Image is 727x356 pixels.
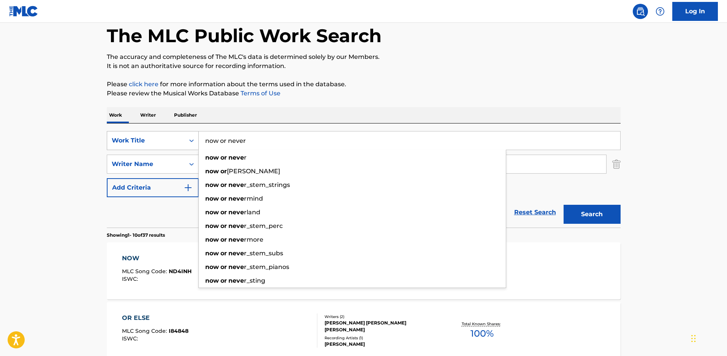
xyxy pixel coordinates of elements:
[107,131,621,228] form: Search Form
[228,250,244,257] strong: neve
[244,195,263,202] span: rmind
[205,209,219,216] strong: now
[205,181,219,188] strong: now
[205,154,219,161] strong: now
[325,320,439,333] div: [PERSON_NAME] [PERSON_NAME] [PERSON_NAME]
[325,341,439,348] div: [PERSON_NAME]
[691,327,696,350] div: Drag
[107,62,621,71] p: It is not an authoritative source for recording information.
[462,321,502,327] p: Total Known Shares:
[9,6,38,17] img: MLC Logo
[205,277,219,284] strong: now
[122,328,169,334] span: MLC Song Code :
[244,222,283,229] span: r_stem_perc
[107,52,621,62] p: The accuracy and completeness of The MLC's data is determined solely by our Members.
[122,268,169,275] span: MLC Song Code :
[220,195,227,202] strong: or
[228,222,244,229] strong: neve
[122,313,188,323] div: OR ELSE
[239,90,280,97] a: Terms of Use
[107,107,124,123] p: Work
[220,236,227,243] strong: or
[220,181,227,188] strong: or
[112,136,180,145] div: Work Title
[227,168,280,175] span: [PERSON_NAME]
[653,4,668,19] div: Help
[122,254,192,263] div: NOW
[633,4,648,19] a: Public Search
[112,160,180,169] div: Writer Name
[138,107,158,123] p: Writer
[107,242,621,299] a: NOWMLC Song Code:ND4INHISWC:Writers (1)[PERSON_NAME]Recording Artists (2)[PERSON_NAME], [PERSON_N...
[107,232,165,239] p: Showing 1 - 10 of 37 results
[107,89,621,98] p: Please review the Musical Works Database
[228,195,244,202] strong: neve
[169,328,188,334] span: I84848
[205,236,219,243] strong: now
[325,335,439,341] div: Recording Artists ( 1 )
[689,320,727,356] iframe: Chat Widget
[220,222,227,229] strong: or
[244,209,260,216] span: rland
[470,327,494,340] span: 100 %
[122,275,140,282] span: ISWC :
[205,168,219,175] strong: now
[220,277,227,284] strong: or
[325,314,439,320] div: Writers ( 2 )
[672,2,718,21] a: Log In
[244,263,289,271] span: r_stem_pianos
[184,183,193,192] img: 9d2ae6d4665cec9f34b9.svg
[107,24,382,47] h1: The MLC Public Work Search
[564,205,621,224] button: Search
[228,209,244,216] strong: neve
[107,80,621,89] p: Please for more information about the terms used in the database.
[636,7,645,16] img: search
[228,236,244,243] strong: neve
[244,236,263,243] span: rmore
[228,277,244,284] strong: neve
[244,277,265,284] span: r_sting
[228,263,244,271] strong: neve
[205,250,219,257] strong: now
[122,335,140,342] span: ISWC :
[244,250,283,257] span: r_stem_subs
[220,168,227,175] strong: or
[220,263,227,271] strong: or
[510,204,560,221] a: Reset Search
[169,268,192,275] span: ND4INH
[172,107,199,123] p: Publisher
[244,181,290,188] span: r_stem_strings
[220,250,227,257] strong: or
[220,154,227,161] strong: or
[205,263,219,271] strong: now
[205,195,219,202] strong: now
[612,155,621,174] img: Delete Criterion
[228,181,244,188] strong: neve
[228,154,244,161] strong: neve
[656,7,665,16] img: help
[205,222,219,229] strong: now
[107,178,199,197] button: Add Criteria
[244,154,247,161] span: r
[129,81,158,88] a: click here
[220,209,227,216] strong: or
